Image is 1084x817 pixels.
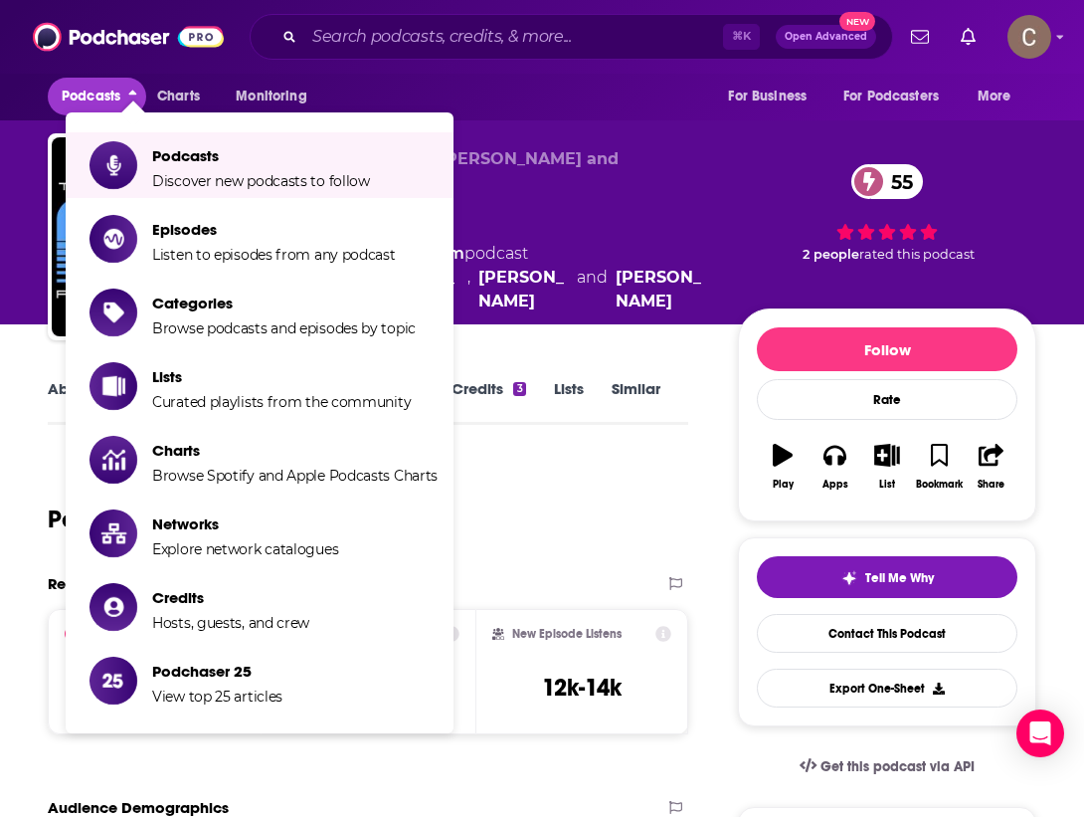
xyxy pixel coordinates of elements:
div: Open Intercom Messenger [1016,710,1064,757]
span: 55 [871,164,923,199]
span: Explore network catalogues [152,540,338,558]
div: Play [773,479,794,491]
span: and [577,266,608,313]
a: Get this podcast via API [784,742,991,791]
span: Podcasts [62,83,120,110]
a: Show notifications dropdown [953,20,984,54]
span: Open Advanced [785,32,867,42]
span: Monitoring [236,83,306,110]
h2: Audience Demographics [48,798,229,817]
h1: Podcast Insights [48,505,228,534]
button: Show profile menu [1007,15,1051,59]
input: Search podcasts, credits, & more... [304,21,723,53]
span: More [978,83,1011,110]
span: Podchaser 25 [152,662,282,681]
button: open menu [964,78,1036,115]
span: Charts [157,83,200,110]
div: Search podcasts, credits, & more... [250,14,893,60]
button: Apps [809,431,860,503]
a: Lists [554,379,584,425]
a: Ryan Stanger [616,266,706,313]
a: Similar [612,379,660,425]
span: Tell Me Why [865,570,934,586]
h2: Reach [48,574,93,593]
a: About [48,379,92,425]
span: Episodes [152,220,396,239]
a: 55 [851,164,923,199]
div: List [879,479,895,491]
span: Networks [152,514,338,533]
span: 2 people [803,247,859,262]
img: User Profile [1007,15,1051,59]
div: Apps [822,479,848,491]
button: Export One-Sheet [757,669,1017,708]
button: Share [966,431,1017,503]
img: Podchaser - Follow, Share and Rate Podcasts [33,18,224,56]
div: 3 [513,382,525,396]
span: Lists [152,367,411,386]
a: Contact This Podcast [757,614,1017,653]
span: For Business [728,83,807,110]
div: Rate [757,379,1017,420]
span: Get this podcast via API [820,758,975,775]
div: Bookmark [916,479,963,491]
span: rated this podcast [859,247,975,262]
span: New [839,12,875,31]
span: Categories [152,294,416,312]
button: open menu [714,78,831,115]
button: open menu [830,78,968,115]
h2: New Episode Listens [512,627,622,641]
img: ActionBoyz [52,137,251,336]
span: Logged in as clay.bolton [1007,15,1051,59]
span: Discover new podcasts to follow [152,172,370,190]
span: Browse Spotify and Apple Podcasts Charts [152,467,438,485]
button: close menu [48,78,146,115]
span: Charts [152,441,438,460]
button: tell me why sparkleTell Me Why [757,556,1017,598]
span: ⌘ K [723,24,760,50]
button: Follow [757,327,1017,371]
span: Credits [152,588,309,607]
div: Share [978,479,1004,491]
button: Bookmark [913,431,965,503]
button: List [861,431,913,503]
button: Open AdvancedNew [776,25,876,49]
span: Podcasts [152,146,370,165]
span: Browse podcasts and episodes by topic [152,319,416,337]
button: open menu [222,78,332,115]
span: Listen to episodes from any podcast [152,246,396,264]
a: Ben Rodgers [478,266,569,313]
button: Play [757,431,809,503]
a: Show notifications dropdown [903,20,937,54]
div: 55 2 peoplerated this podcast [738,149,1036,278]
h3: 12k-14k [542,673,622,703]
img: tell me why sparkle [841,570,857,586]
span: For Podcasters [843,83,939,110]
span: View top 25 articles [152,688,282,706]
a: Charts [144,78,212,115]
span: Hosts, guests, and crew [152,614,309,632]
span: Curated playlists from the community [152,393,411,411]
